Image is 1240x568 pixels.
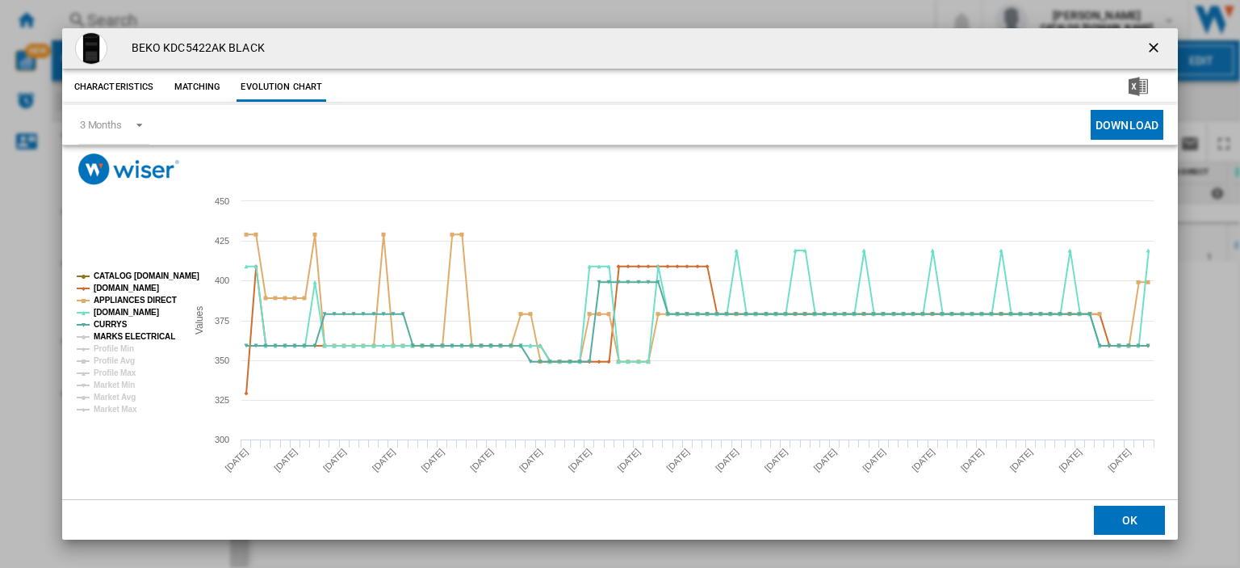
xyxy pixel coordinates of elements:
[468,447,495,473] tspan: [DATE]
[215,395,229,405] tspan: 325
[664,447,691,473] tspan: [DATE]
[1103,73,1174,102] button: Download in Excel
[237,73,326,102] button: Evolution chart
[161,73,232,102] button: Matching
[80,119,122,131] div: 3 Months
[193,306,204,334] tspan: Values
[215,236,229,246] tspan: 425
[223,447,249,473] tspan: [DATE]
[321,447,348,473] tspan: [DATE]
[1091,110,1163,140] button: Download
[94,356,135,365] tspan: Profile Avg
[75,32,107,65] img: A1KDC5422AK_1_Supersize.jpg
[1007,447,1034,473] tspan: [DATE]
[94,271,199,280] tspan: CATALOG [DOMAIN_NAME]
[215,316,229,326] tspan: 375
[70,73,158,102] button: Characteristics
[215,276,229,285] tspan: 400
[763,447,790,473] tspan: [DATE]
[1146,40,1165,59] ng-md-icon: getI18NText('BUTTONS.CLOSE_DIALOG')
[1106,447,1133,473] tspan: [DATE]
[371,447,397,473] tspan: [DATE]
[94,393,136,402] tspan: Market Avg
[272,447,299,473] tspan: [DATE]
[714,447,740,473] tspan: [DATE]
[94,296,177,305] tspan: APPLIANCES DIRECT
[94,344,134,353] tspan: Profile Min
[861,447,887,473] tspan: [DATE]
[567,447,593,473] tspan: [DATE]
[959,447,986,473] tspan: [DATE]
[94,320,128,329] tspan: CURRYS
[62,28,1178,540] md-dialog: Product popup
[1139,32,1171,65] button: getI18NText('BUTTONS.CLOSE_DIALOG')
[1129,77,1148,96] img: excel-24x24.png
[215,435,229,444] tspan: 300
[94,332,175,341] tspan: MARKS ELECTRICAL
[419,447,446,473] tspan: [DATE]
[94,284,159,292] tspan: [DOMAIN_NAME]
[94,381,135,389] tspan: Market Min
[124,40,265,57] h4: BEKO KDC5422AK BLACK
[615,447,642,473] tspan: [DATE]
[1057,447,1083,473] tspan: [DATE]
[78,154,179,185] img: logo_wiser_300x94.png
[910,447,936,473] tspan: [DATE]
[94,368,136,377] tspan: Profile Max
[94,308,159,317] tspan: [DOMAIN_NAME]
[94,405,137,414] tspan: Market Max
[811,447,838,473] tspan: [DATE]
[1094,505,1165,534] button: OK
[215,356,229,365] tspan: 350
[517,447,544,473] tspan: [DATE]
[215,196,229,206] tspan: 450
